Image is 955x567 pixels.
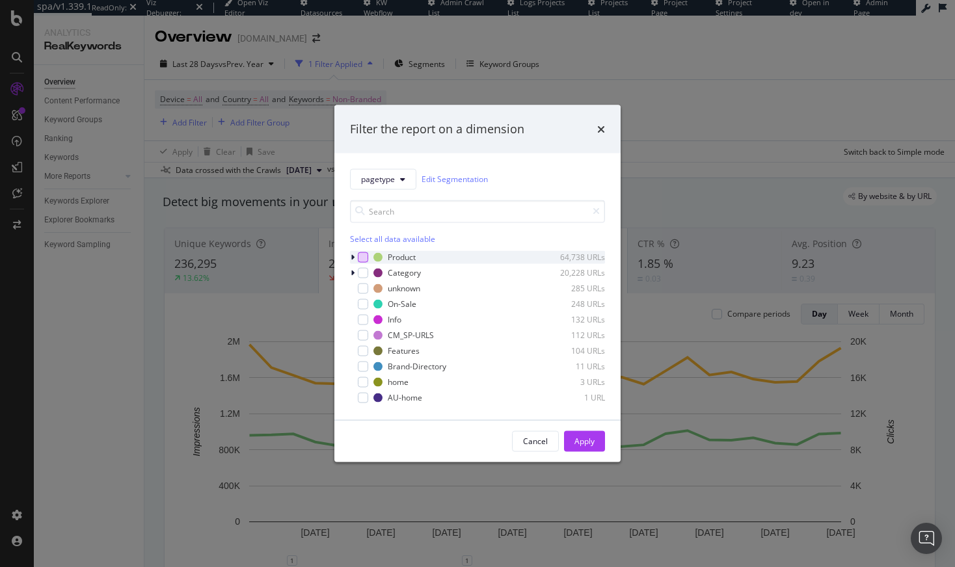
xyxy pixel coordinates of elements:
div: Category [388,267,421,278]
div: home [388,376,409,388]
div: 132 URLs [541,314,605,325]
div: Select all data available [350,233,605,244]
div: Cancel [523,436,548,447]
div: 3 URLs [541,376,605,388]
div: 64,738 URLs [541,252,605,263]
div: CM_SP-URLS [388,330,434,341]
input: Search [350,200,605,222]
a: Edit Segmentation [422,172,488,186]
span: pagetype [361,174,395,185]
div: 248 URLs [541,298,605,310]
div: times [597,121,605,138]
div: modal [334,105,621,462]
div: Open Intercom Messenger [911,523,942,554]
div: Brand-Directory [388,361,446,372]
div: 20,228 URLs [541,267,605,278]
div: 112 URLs [541,330,605,341]
button: pagetype [350,168,416,189]
div: Apply [574,436,595,447]
div: Features [388,345,420,356]
div: 285 URLs [541,283,605,294]
div: AU-home [388,392,422,403]
button: Cancel [512,430,559,451]
div: Filter the report on a dimension [350,121,524,138]
button: Apply [564,430,605,451]
div: 1 URL [541,392,605,403]
div: On-Sale [388,298,416,310]
div: unknown [388,283,420,294]
div: Info [388,314,401,325]
div: 11 URLs [541,361,605,372]
div: 104 URLs [541,345,605,356]
div: Product [388,252,416,263]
